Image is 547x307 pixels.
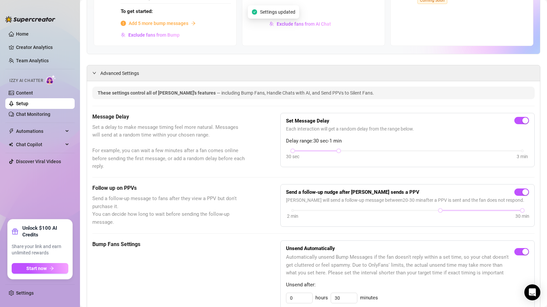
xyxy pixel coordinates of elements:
img: Chat Copilot [9,142,13,147]
div: 30 min [515,212,529,220]
span: — including Bump Fans, Handle Chats with AI, and Send PPVs to Silent Fans. [217,90,374,96]
span: [PERSON_NAME] will send a follow-up message between 20 - 30 min after a PPV is sent and the fan d... [286,196,529,204]
span: info-circle [121,21,126,26]
strong: To get started: [121,8,153,14]
div: 2 min [287,212,298,220]
span: hours [315,294,328,302]
span: Each interaction will get a random delay from the range below. [286,125,529,133]
img: AI Chatter [46,75,56,85]
span: check-circle [252,9,257,15]
a: Home [16,31,29,37]
h5: Follow up on PPVs [92,184,247,192]
span: Izzy AI Chatter [9,78,43,84]
div: 30 sec [286,153,299,160]
button: Exclude fans from AI Chat [269,19,331,29]
span: Advanced Settings [100,70,139,77]
span: These settings control all of [PERSON_NAME]'s features [98,90,217,96]
span: Automatically unsend Bump Messages if the fan doesn't reply within a set time, so your chat doesn... [286,253,514,277]
span: gift [12,228,18,235]
strong: Set Message Delay [286,118,329,124]
strong: Unsend Automatically [286,245,335,251]
h5: Message Delay [92,113,247,121]
span: Automations [16,126,63,137]
span: Set a delay to make message timing feel more natural. Messages will send at a random time within ... [92,124,247,170]
strong: Send a follow-up nudge after [PERSON_NAME] sends a PPV [286,189,419,195]
a: Settings [16,290,34,296]
span: Chat Copilot [16,139,63,150]
span: minutes [360,294,378,302]
img: svg%3e [269,22,274,26]
a: Chat Monitoring [16,112,50,117]
a: Discover Viral Videos [16,159,61,164]
span: Unsend after: [286,281,529,289]
img: logo-BBDzfeDw.svg [5,16,55,23]
span: Exclude fans from Bump [128,32,180,38]
button: Exclude fans from Bump [121,30,180,40]
span: thunderbolt [9,129,14,134]
div: expanded [92,69,100,77]
a: Content [16,90,33,96]
span: Add 5 more bump messages [129,20,188,27]
img: svg%3e [121,33,126,37]
span: arrow-right [191,21,196,26]
a: Team Analytics [16,58,49,63]
h5: Bump Fans Settings [92,240,247,248]
span: Start now [26,266,47,271]
a: Setup [16,101,28,106]
span: Exclude fans from AI Chat [277,21,331,27]
div: 3 min [517,153,528,160]
strong: Unlock $100 AI Credits [22,225,68,238]
span: Settings updated [260,8,295,16]
div: Open Intercom Messenger [524,284,540,300]
a: Creator Analytics [16,42,69,53]
button: Start nowarrow-right [12,263,68,274]
span: Delay range: 30 sec - 1 min [286,137,529,145]
span: Send a follow-up message to fans after they view a PPV but don't purchase it. You can decide how ... [92,195,247,226]
span: Share your link and earn unlimited rewards [12,243,68,256]
span: arrow-right [49,266,54,271]
span: expanded [92,71,96,75]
